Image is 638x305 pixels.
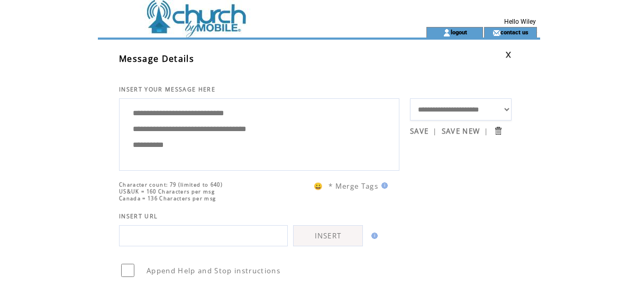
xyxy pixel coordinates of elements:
span: * Merge Tags [329,181,378,191]
span: US&UK = 160 Characters per msg [119,188,215,195]
span: Character count: 79 (limited to 640) [119,181,223,188]
span: 😀 [314,181,323,191]
img: account_icon.gif [443,29,451,37]
img: contact_us_icon.gif [493,29,500,37]
span: | [484,126,488,136]
a: INSERT [293,225,363,246]
span: Append Help and Stop instructions [147,266,280,275]
span: | [433,126,437,136]
span: INSERT URL [119,212,158,220]
input: Submit [493,126,503,136]
span: Hello Wiley [504,18,536,25]
a: SAVE [410,126,429,136]
img: help.gif [368,233,378,239]
span: Canada = 136 Characters per msg [119,195,216,202]
img: help.gif [378,182,388,189]
a: SAVE NEW [442,126,480,136]
a: logout [451,29,467,35]
a: contact us [500,29,528,35]
span: INSERT YOUR MESSAGE HERE [119,86,215,93]
span: Message Details [119,53,194,64]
